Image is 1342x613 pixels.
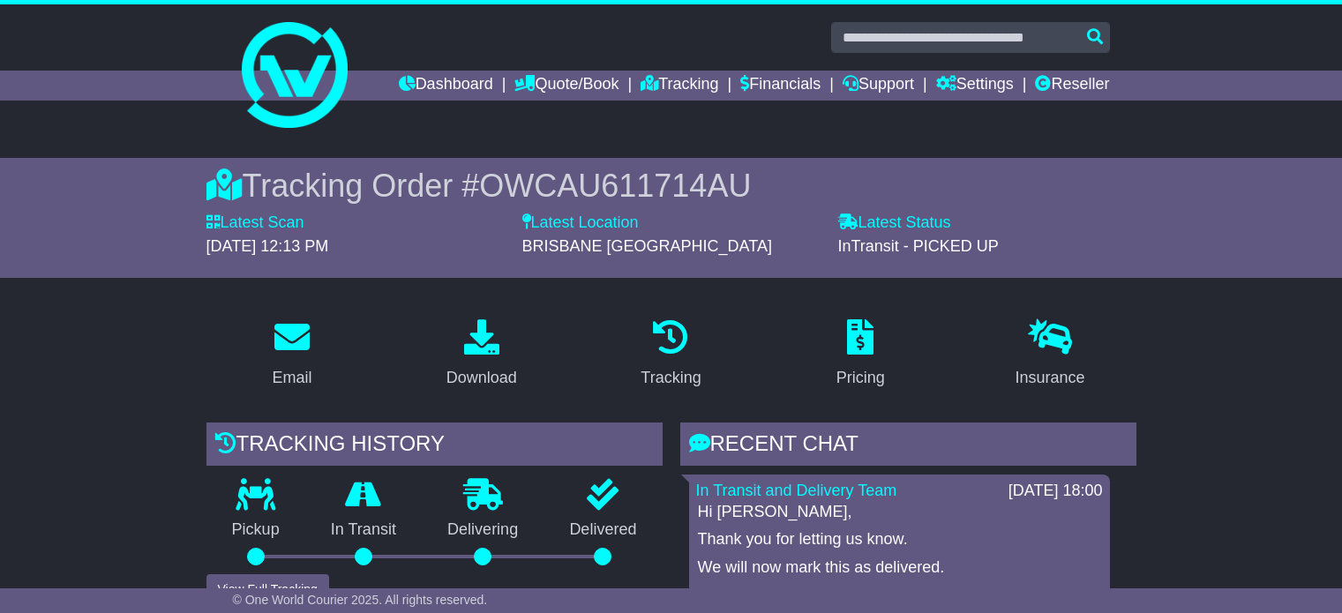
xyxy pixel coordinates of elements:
button: View Full Tracking [206,574,329,605]
span: © One World Courier 2025. All rights reserved. [233,593,488,607]
div: RECENT CHAT [680,422,1136,470]
div: Download [446,366,517,390]
span: BRISBANE [GEOGRAPHIC_DATA] [522,237,772,255]
a: Support [843,71,914,101]
p: We will now mark this as delivered. [698,558,1101,578]
a: Financials [740,71,821,101]
a: Download [435,313,529,396]
label: Latest Scan [206,213,304,233]
div: Tracking history [206,422,663,470]
div: Email [272,366,311,390]
p: Hi [PERSON_NAME], [698,503,1101,522]
div: Tracking [641,366,701,390]
div: Pricing [836,366,885,390]
a: In Transit and Delivery Team [696,482,897,499]
label: Latest Status [838,213,951,233]
span: InTransit - PICKED UP [838,237,999,255]
a: Quote/Book [514,71,619,101]
p: Delivering [422,520,544,540]
p: Pickup [206,520,305,540]
p: Thank you for letting us know. [698,530,1101,549]
a: Insurance [1004,313,1097,396]
span: OWCAU611714AU [479,168,751,204]
p: Delivered [544,520,662,540]
div: [DATE] 18:00 [1008,482,1103,501]
p: Regards, [698,587,1101,606]
p: In Transit [305,520,422,540]
a: Dashboard [399,71,493,101]
a: Tracking [641,71,718,101]
a: Pricing [825,313,896,396]
a: Settings [936,71,1014,101]
div: Insurance [1016,366,1085,390]
a: Tracking [629,313,712,396]
a: Email [260,313,323,396]
span: [DATE] 12:13 PM [206,237,329,255]
label: Latest Location [522,213,639,233]
a: Reseller [1035,71,1109,101]
div: Tracking Order # [206,167,1136,205]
